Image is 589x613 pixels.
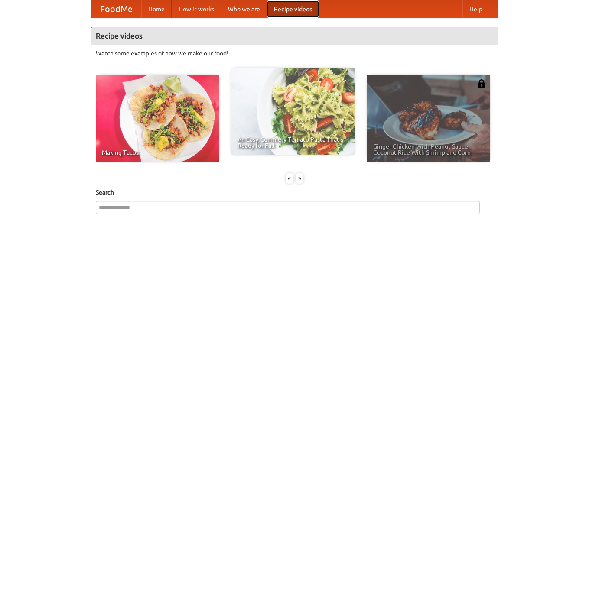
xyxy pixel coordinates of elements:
a: Home [141,0,172,18]
div: » [296,173,303,184]
div: « [286,173,293,184]
a: An Easy, Summery Tomato Pasta That's Ready for Fall [231,68,355,155]
h4: Recipe videos [91,27,498,45]
a: Help [462,0,489,18]
p: Watch some examples of how we make our food! [96,49,494,58]
a: Recipe videos [267,0,319,18]
a: How it works [172,0,221,18]
a: Making Tacos [96,75,219,162]
h5: Search [96,188,494,197]
span: An Easy, Summery Tomato Pasta That's Ready for Fall [238,136,348,149]
a: FoodMe [91,0,141,18]
span: Making Tacos [102,149,213,156]
img: 483408.png [477,79,486,88]
a: Who we are [221,0,267,18]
